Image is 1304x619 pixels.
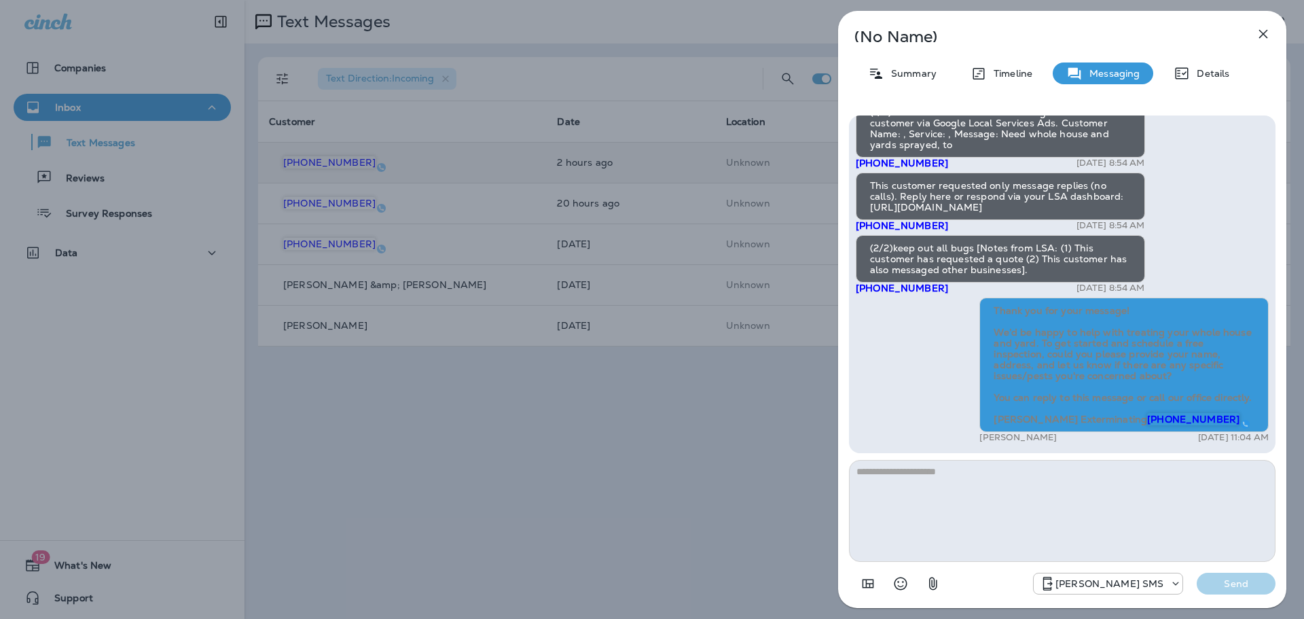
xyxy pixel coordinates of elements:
p: Details [1190,68,1229,79]
p: Messaging [1083,68,1140,79]
div: (1/2)You have received a new message from a customer via Google Local Services Ads. Customer Name... [856,99,1145,158]
p: Summary [884,68,937,79]
span: [PHONE_NUMBER] [856,157,948,169]
p: [DATE] 8:54 AM [1076,158,1145,169]
p: [DATE] 11:04 AM [1198,432,1269,443]
span: [PHONE_NUMBER] [856,282,948,294]
div: This customer requested only message replies (no calls). Reply here or respond via your LSA dashb... [856,173,1145,220]
button: Add in a premade template [854,570,882,597]
p: [PERSON_NAME] SMS [1055,578,1163,589]
p: [DATE] 8:54 AM [1076,220,1145,231]
p: (No Name) [854,31,1225,42]
div: +1 (757) 760-3335 [1034,576,1182,592]
span: Thank you for your message! We’d be happy to help with treating your whole house and yard. To get... [994,304,1254,425]
span: [PHONE_NUMBER] [856,219,948,232]
p: Timeline [987,68,1032,79]
div: (2/2)keep out all bugs [Notes from LSA: (1) This customer has requested a quote (2) This customer... [856,235,1145,283]
p: [PERSON_NAME] [979,432,1057,443]
p: [DATE] 8:54 AM [1076,283,1145,294]
button: Select an emoji [887,570,914,597]
span: [PHONE_NUMBER] [1147,413,1239,425]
